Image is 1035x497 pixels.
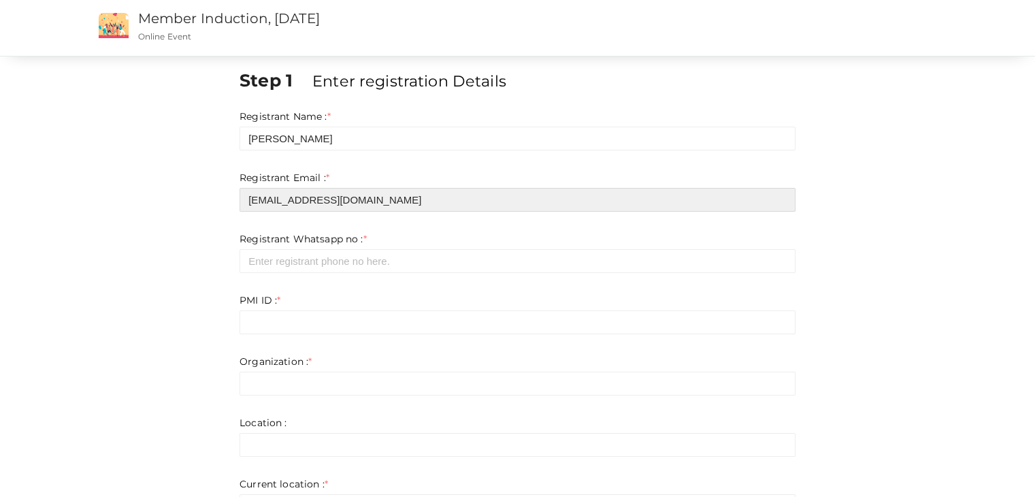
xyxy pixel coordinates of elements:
[240,171,329,185] label: Registrant Email :
[312,70,506,92] label: Enter registration Details
[99,13,129,38] img: event2.png
[138,10,320,27] a: Member Induction, [DATE]
[240,232,367,246] label: Registrant Whatsapp no :
[240,477,328,491] label: Current location :
[138,31,656,42] p: Online Event
[240,249,795,273] input: Enter registrant phone no here.
[240,68,310,93] label: Step 1
[240,188,795,212] input: Enter registrant email here.
[240,293,280,307] label: PMI ID :
[240,127,795,150] input: Enter registrant name here.
[240,110,331,123] label: Registrant Name :
[240,416,286,430] label: Location :
[240,355,312,368] label: Organization :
